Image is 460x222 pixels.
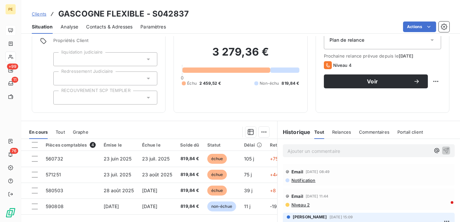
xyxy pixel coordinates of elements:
span: [DATE] [142,188,158,193]
span: Tout [56,129,65,135]
span: 560732 [46,156,63,161]
span: 819,84 € [281,80,299,86]
div: PE [5,4,16,15]
span: +75 j [270,156,281,161]
span: 23 juin 2025 [104,156,132,161]
span: 590808 [46,203,64,209]
span: Paramètres [140,23,166,30]
span: 76 [10,148,18,154]
span: Échu [187,80,197,86]
span: [DATE] [104,203,119,209]
span: [DATE] 08:49 [306,170,330,174]
span: 2 459,52 € [199,80,221,86]
span: [DATE] 11:44 [306,194,329,198]
span: échue [207,154,227,164]
span: Non-échu [260,80,279,86]
div: Solde dû [180,142,199,148]
span: +8 j [270,188,279,193]
span: 819,84 € [180,171,199,178]
span: Email [291,194,304,199]
span: Relances [332,129,351,135]
button: Voir [324,74,428,88]
span: non-échue [207,201,236,211]
span: Graphe [73,129,88,135]
span: Tout [314,129,324,135]
span: Niveau 4 [333,63,352,68]
div: Pièces comptables [46,142,96,148]
span: 819,84 € [180,155,199,162]
h6: Historique [278,128,311,136]
span: +99 [7,64,18,69]
div: Délai [244,142,262,148]
span: 580503 [46,188,63,193]
input: Ajouter une valeur [59,95,64,101]
span: Analyse [61,23,78,30]
span: 28 août 2025 [104,188,134,193]
img: Logo LeanPay [5,207,16,218]
span: Notification [291,178,316,183]
span: En cours [29,129,48,135]
span: 105 j [244,156,254,161]
span: 4 [90,142,96,148]
span: 23 août 2025 [142,172,173,177]
span: +44 j [270,172,281,177]
span: 571251 [46,172,61,177]
span: Propriétés Client [53,38,157,47]
div: Retard [270,142,291,148]
span: [DATE] [399,53,414,59]
a: Clients [32,11,46,17]
span: [DATE] [142,203,158,209]
span: 75 j [244,172,252,177]
span: échue [207,170,227,180]
span: 23 juil. 2025 [142,156,170,161]
span: 0 [181,75,183,80]
input: Ajouter une valeur [59,56,64,62]
span: 11 j [244,203,251,209]
div: Statut [207,142,236,148]
input: Ajouter une valeur [59,75,64,81]
h2: 3 279,36 € [182,45,299,65]
span: -19 j [270,203,280,209]
span: Commentaires [359,129,389,135]
span: 23 juil. 2025 [104,172,131,177]
span: Prochaine relance prévue depuis le [324,53,441,59]
div: Émise le [104,142,134,148]
span: Email [291,169,304,174]
iframe: Intercom live chat [437,200,453,215]
button: Actions [403,22,436,32]
span: Voir [332,79,413,84]
span: [DATE] 15:09 [330,215,353,219]
h3: GASCOGNE FLEXIBLE - S042837 [58,8,189,20]
div: Échue le [142,142,173,148]
span: 11 [12,77,18,83]
span: [PERSON_NAME] [293,214,327,220]
span: Situation [32,23,53,30]
span: 819,84 € [180,187,199,194]
span: 39 j [244,188,253,193]
span: échue [207,186,227,196]
span: 819,84 € [180,203,199,210]
span: Plan de relance [330,37,364,43]
span: Contacts & Adresses [86,23,132,30]
span: Portail client [397,129,423,135]
span: Niveau 2 [291,202,310,207]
